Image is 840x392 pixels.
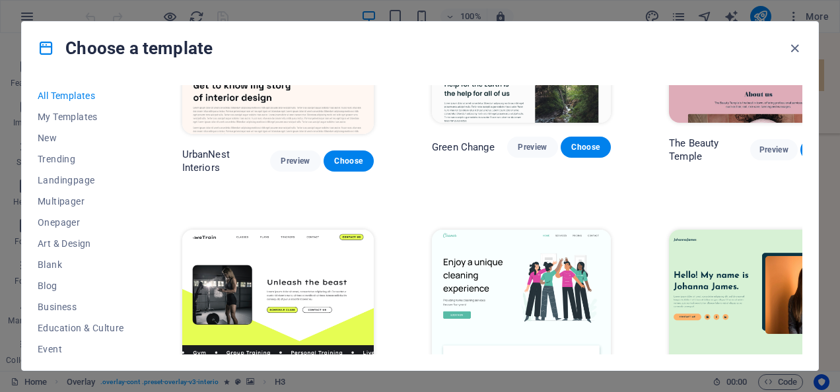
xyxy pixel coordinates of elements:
p: The Beauty Temple [669,137,750,163]
button: Choose [324,150,374,172]
span: Trending [38,154,124,164]
button: Art & Design [38,233,124,254]
button: Education & Culture [38,317,124,339]
span: Preview [518,142,547,152]
span: Blog [38,280,124,291]
button: Blank [38,254,124,275]
span: Education & Culture [38,323,124,333]
button: Business [38,296,124,317]
span: Event [38,344,124,354]
button: Onepager [38,212,124,233]
span: Landingpage [38,175,124,185]
span: Preview [761,145,787,155]
button: Preview [507,137,557,158]
span: New [38,133,124,143]
button: New [38,127,124,148]
button: Multipager [38,191,124,212]
p: Green Change [432,141,495,154]
h4: Choose a template [38,38,213,59]
span: Art & Design [38,238,124,249]
button: Choose [561,137,611,158]
button: Trending [38,148,124,170]
button: Landingpage [38,170,124,191]
span: Onepager [38,217,124,228]
button: All Templates [38,85,124,106]
span: Blank [38,259,124,270]
span: My Templates [38,112,124,122]
button: Event [38,339,124,360]
button: My Templates [38,106,124,127]
p: UrbanNest Interiors [182,148,271,174]
button: Preview [270,150,320,172]
span: Business [38,302,124,312]
button: Blog [38,275,124,296]
button: Preview [750,139,798,160]
span: Choose [571,142,600,152]
span: All Templates [38,90,124,101]
span: Multipager [38,196,124,207]
span: Preview [281,156,310,166]
span: Choose [334,156,363,166]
